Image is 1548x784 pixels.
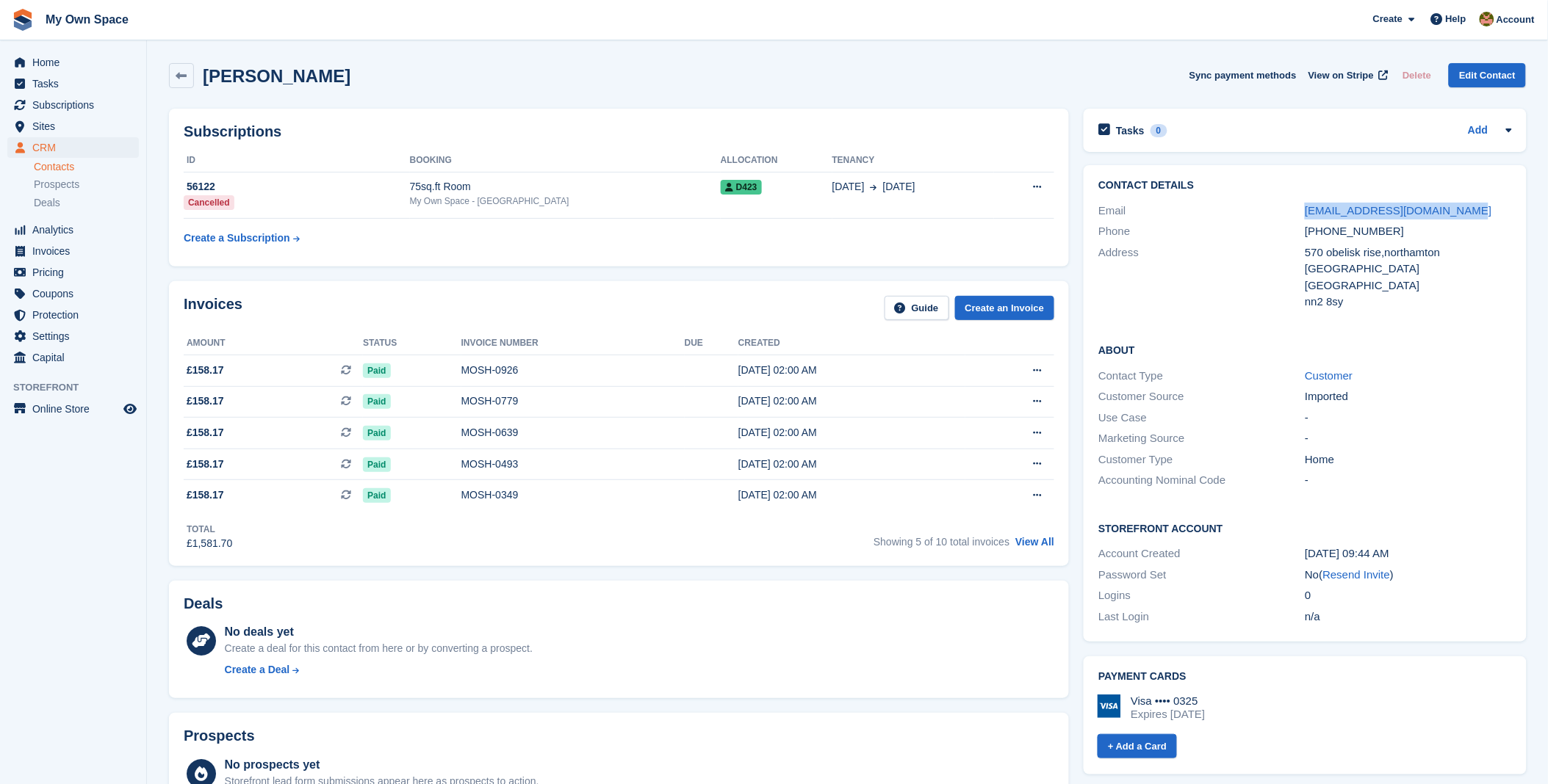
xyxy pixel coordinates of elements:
span: Paid [363,394,390,409]
div: £1,581.70 [187,536,232,551]
div: - [1305,472,1511,489]
a: Create an Invoice [955,296,1055,320]
a: menu [7,241,139,261]
a: menu [7,116,139,137]
a: menu [7,399,139,419]
a: Resend Invite [1323,568,1391,581]
div: [DATE] 02:00 AM [738,487,965,503]
a: Create a Deal [225,662,533,678]
th: Status [363,332,461,355]
div: Password Set [1098,567,1305,584]
th: Amount [184,332,363,355]
span: Paid [363,363,390,378]
div: Address [1098,244,1305,311]
h2: About [1098,342,1511,357]
div: No [1305,567,1511,584]
a: menu [7,283,139,304]
div: - [1305,430,1511,447]
img: stora-icon-8386f47178a22dfd0bd8f6a31ec36ba5ce8667c1dd55bd0f319d3a0aa187defe.svg [12,9,34,31]
span: Tasks [32,73,120,94]
div: Create a Subscription [184,231,290,246]
h2: Deals [184,595,223,612]
div: No deals yet [225,623,533,641]
a: Contacts [34,160,139,174]
span: Help [1446,12,1466,26]
span: D423 [721,180,762,195]
span: ( ) [1320,568,1394,581]
a: Guide [885,296,949,320]
div: Account Created [1098,545,1305,562]
div: Create a Deal [225,662,290,678]
span: Showing 5 of 10 total invoices [874,536,1009,548]
span: £158.17 [187,457,224,472]
div: [DATE] 02:00 AM [738,457,965,472]
div: MOSH-0639 [461,425,685,440]
h2: Invoices [184,296,242,320]
a: menu [7,137,139,158]
a: Add [1468,123,1488,139]
div: 56122 [184,179,410,195]
div: My Own Space - [GEOGRAPHIC_DATA] [410,195,721,208]
th: Created [738,332,965,355]
span: Pricing [32,262,120,283]
div: Home [1305,451,1511,468]
th: Booking [410,149,721,173]
h2: Storefront Account [1098,520,1511,535]
a: View All [1015,536,1054,548]
span: Create [1373,12,1403,26]
th: ID [184,149,410,173]
a: Deals [34,195,139,211]
span: Capital [32,347,120,368]
div: Last Login [1098,609,1305,625]
span: Paid [363,457,390,472]
div: Use Case [1098,410,1305,427]
a: menu [7,326,139,346]
span: Account [1497,12,1535,27]
button: Sync payment methods [1189,63,1297,87]
span: [DATE] [832,179,865,195]
span: Protection [32,305,120,325]
a: My Own Space [40,7,134,32]
div: Marketing Source [1098,430,1305,447]
div: [PHONE_NUMBER] [1305,223,1511,240]
div: 75sq.ft Room [410,179,721,195]
div: [GEOGRAPHIC_DATA] [1305,277,1511,294]
span: [DATE] [883,179,915,195]
a: menu [7,73,139,94]
span: Home [32,52,120,73]
span: Settings [32,326,120,346]
span: Paid [363,488,390,503]
div: MOSH-0779 [461,393,685,409]
div: Customer Source [1098,388,1305,405]
a: [EMAIL_ADDRESS][DOMAIN_NAME] [1305,204,1491,217]
a: menu [7,95,139,115]
div: Email [1098,203,1305,219]
span: Invoices [32,241,120,261]
div: Contact Type [1098,368,1305,385]
div: MOSH-0493 [461,457,685,472]
div: Expires [DATE] [1131,708,1205,721]
div: Visa •••• 0325 [1131,694,1205,708]
th: Allocation [721,149,832,173]
span: View on Stripe [1308,68,1374,83]
span: £158.17 [187,487,224,503]
span: Coupons [32,283,120,304]
th: Due [685,332,738,355]
a: Preview store [121,400,139,418]
div: nn2 8sy [1305,294,1511,311]
span: £158.17 [187,393,224,409]
img: Visa Logo [1098,694,1121,718]
span: Storefront [13,380,146,395]
div: [DATE] 09:44 AM [1305,545,1511,562]
a: menu [7,347,139,368]
h2: Subscriptions [184,123,1054,140]
h2: Payment cards [1098,671,1511,683]
div: [DATE] 02:00 AM [738,363,965,378]
div: [DATE] 02:00 AM [738,425,965,440]
a: Create a Subscription [184,225,300,252]
div: Total [187,523,232,536]
th: Tenancy [832,149,995,173]
span: Sites [32,116,120,137]
div: 0 [1151,124,1167,137]
a: Prospects [34,177,139,192]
